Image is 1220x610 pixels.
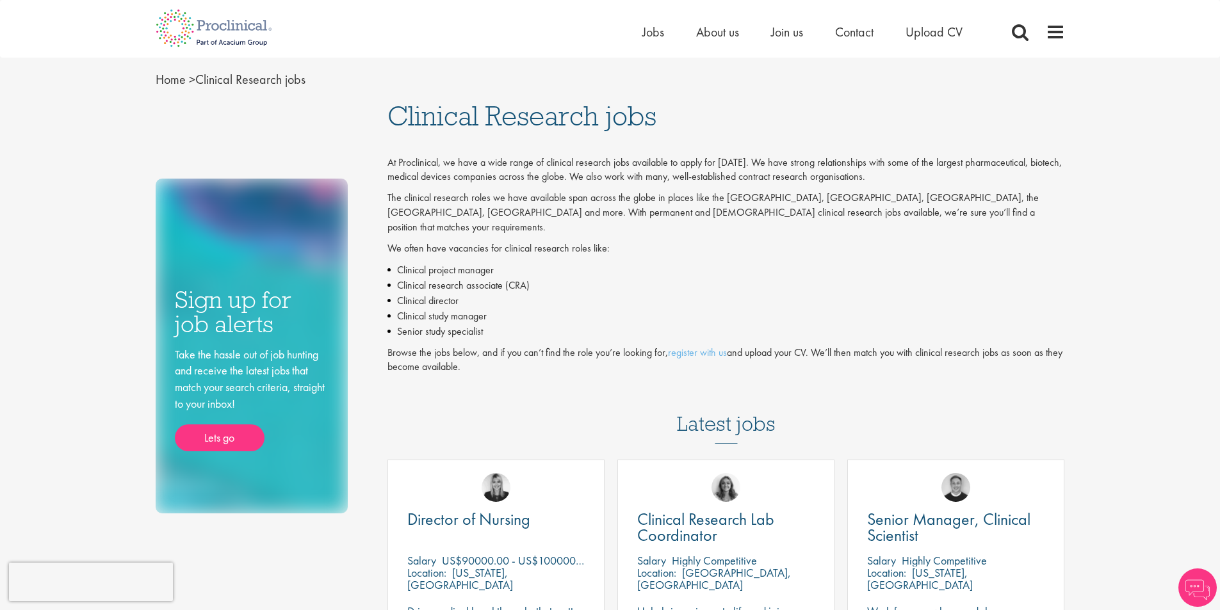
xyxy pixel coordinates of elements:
[175,287,329,337] h3: Sign up for job alerts
[387,191,1065,235] p: The clinical research roles we have available span across the globe in places like the [GEOGRAPHI...
[156,71,305,88] span: Clinical Research jobs
[642,24,664,40] a: Jobs
[637,565,676,580] span: Location:
[407,565,446,580] span: Location:
[407,565,513,592] p: [US_STATE], [GEOGRAPHIC_DATA]
[867,511,1045,543] a: Senior Manager, Clinical Scientist
[668,346,727,359] a: register with us
[867,508,1030,546] span: Senior Manager, Clinical Scientist
[175,424,264,451] a: Lets go
[387,241,1065,256] p: We often have vacancies for clinical research roles like:
[637,553,666,568] span: Salary
[637,508,774,546] span: Clinical Research Lab Coordinator
[672,553,757,568] p: Highly Competitive
[407,511,585,527] a: Director of Nursing
[867,553,896,568] span: Salary
[712,473,740,502] img: Jackie Cerchio
[387,346,1065,375] p: Browse the jobs below, and if you can’t find the role you’re looking for, and upload your CV. We’...
[696,24,739,40] a: About us
[906,24,963,40] a: Upload CV
[482,473,510,502] img: Janelle Jones
[156,71,186,88] a: breadcrumb link to Home
[1178,568,1217,607] img: Chatbot
[175,346,329,452] div: Take the hassle out of job hunting and receive the latest jobs that match your search criteria, s...
[835,24,874,40] a: Contact
[867,565,973,592] p: [US_STATE], [GEOGRAPHIC_DATA]
[387,278,1065,293] li: Clinical research associate (CRA)
[442,553,640,568] p: US$90000.00 - US$100000.00 per annum
[387,156,1065,185] p: At Proclinical, we have a wide range of clinical research jobs available to apply for [DATE]. We ...
[387,309,1065,324] li: Clinical study manager
[407,553,436,568] span: Salary
[902,553,987,568] p: Highly Competitive
[677,381,776,444] h3: Latest jobs
[637,511,815,543] a: Clinical Research Lab Coordinator
[387,262,1065,278] li: Clinical project manager
[941,473,970,502] img: Bo Forsen
[387,293,1065,309] li: Clinical director
[189,71,195,88] span: >
[387,324,1065,339] li: Senior study specialist
[407,508,530,530] span: Director of Nursing
[867,565,906,580] span: Location:
[771,24,803,40] a: Join us
[637,565,791,592] p: [GEOGRAPHIC_DATA], [GEOGRAPHIC_DATA]
[9,563,173,601] iframe: reCAPTCHA
[387,99,656,133] span: Clinical Research jobs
